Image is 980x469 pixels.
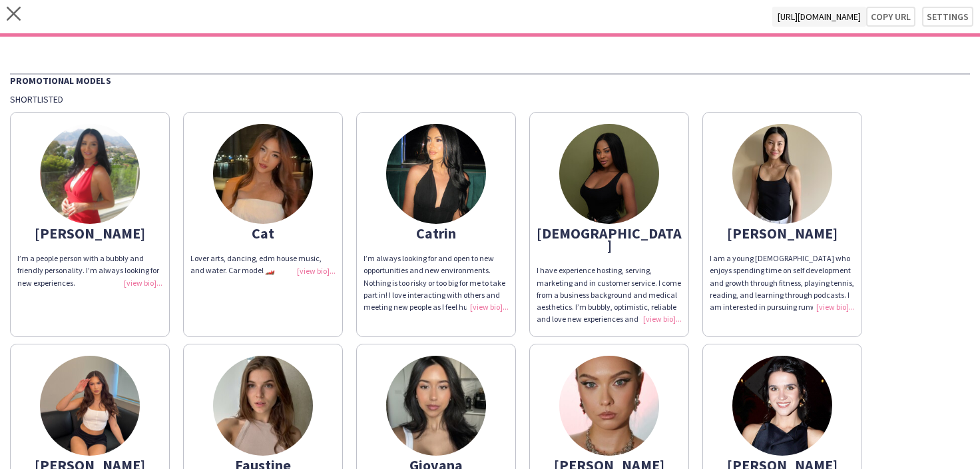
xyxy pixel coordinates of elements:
div: [PERSON_NAME] [17,227,162,239]
div: Lover arts, dancing, edm house music, and water. Car model 🏎️ [190,252,336,276]
img: thumb-66ca57f8b428b.jpeg [386,124,486,224]
img: thumb-68c81bee1035b.jpeg [213,356,313,456]
button: Settings [922,7,973,27]
div: Promotional Models [10,73,970,87]
div: I’m always looking for and open to new opportunities and new environments. Nothing is too risky o... [364,252,509,313]
div: I have experience hosting, serving, marketing and in customer service. I come from a business bac... [537,264,682,325]
button: Copy url [866,7,915,27]
div: [PERSON_NAME] [710,227,855,239]
img: thumb-67162b58f1d7b.jpeg [559,124,659,224]
div: [DEMOGRAPHIC_DATA] [537,227,682,251]
img: thumb-68d9a1bf652a8.jpeg [40,356,140,456]
div: Catrin [364,227,509,239]
div: I’m a people person with a bubbly and friendly personality. I’m always looking for new experiences. [17,252,162,289]
span: [URL][DOMAIN_NAME] [772,7,866,27]
img: thumb-af43c466-b1e9-42e9-a7cf-05362a65e204.jpg [732,356,832,456]
img: thumb-67f608d182194.jpeg [386,356,486,456]
img: thumb-1d5e92f9-4f15-4484-a717-e9daa625263f.jpg [213,124,313,224]
div: Shortlisted [10,93,970,105]
img: thumb-bebb9d7a-85e6-458b-8d38-d7829c7b37e9.jpg [40,124,140,224]
div: Cat [190,227,336,239]
div: I am a young [DEMOGRAPHIC_DATA] who enjoys spending time on self development and growth through f... [710,252,855,313]
img: thumb-63f7f53e959ce.jpeg [732,124,832,224]
img: thumb-68a50ab27a656.jpeg [559,356,659,456]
